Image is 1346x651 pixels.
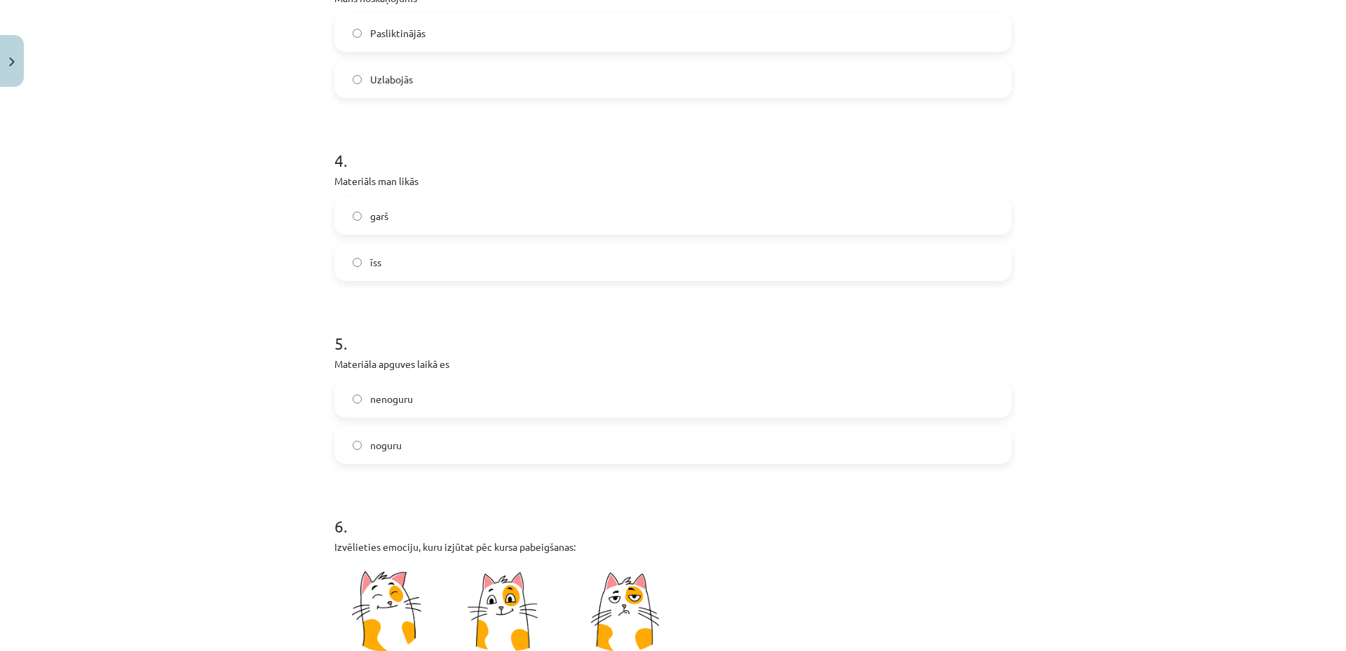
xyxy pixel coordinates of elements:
span: garš [370,209,388,224]
p: Materiāla apguves laikā es [334,357,1012,371]
input: Pasliktinājās [353,29,362,38]
span: noguru [370,438,402,453]
input: noguru [353,441,362,450]
input: īss [353,258,362,267]
h1: 5 . [334,309,1012,352]
input: Uzlabojās [353,75,362,84]
input: nenoguru [353,395,362,404]
span: Pasliktinājās [370,26,426,41]
h1: 4 . [334,126,1012,170]
span: Uzlabojās [370,72,413,87]
img: icon-close-lesson-0947bae3869378f0d4975bcd49f059093ad1ed9edebbc8119c70593378902aed.svg [9,57,15,67]
span: īss [370,255,381,270]
h1: 6 . [334,492,1012,535]
p: Izvēlieties emociju, kuru izjūtat pēc kursa pabeigšanas: [334,540,1012,554]
input: garš [353,212,362,221]
span: nenoguru [370,392,413,406]
p: Materiāls man likās [334,174,1012,189]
